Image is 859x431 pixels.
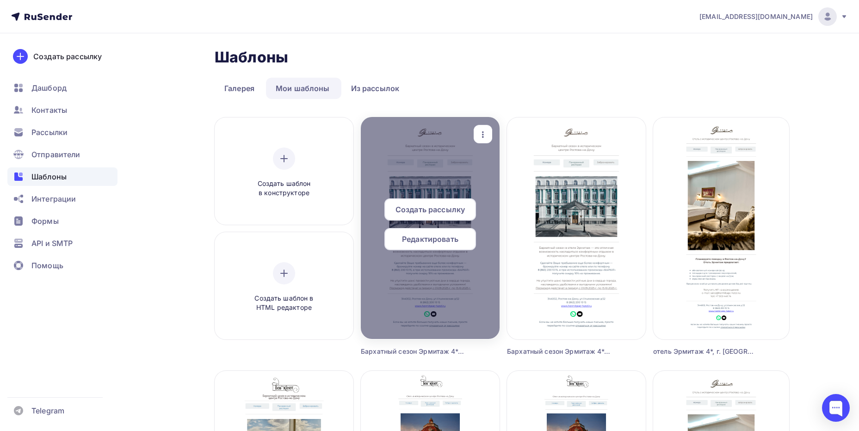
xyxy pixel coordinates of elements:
[699,12,813,21] span: [EMAIL_ADDRESS][DOMAIN_NAME]
[402,234,458,245] span: Редактировать
[341,78,409,99] a: Из рассылок
[240,179,328,198] span: Создать шаблон в конструкторе
[361,347,465,356] div: Бархатный сезон Эрмитаж 4*, г. [GEOGRAPHIC_DATA]
[7,212,117,230] a: Формы
[33,51,102,62] div: Создать рассылку
[507,347,611,356] div: Бархатный сезон Эрмитаж 4*, г. [GEOGRAPHIC_DATA]
[240,294,328,313] span: Создать шаблон в HTML редакторе
[31,238,73,249] span: API и SMTP
[31,105,67,116] span: Контакты
[266,78,340,99] a: Мои шаблоны
[7,167,117,186] a: Шаблоны
[7,145,117,164] a: Отправители
[653,347,755,356] div: отель Эрмитаж 4*, г. [GEOGRAPHIC_DATA]
[31,127,68,138] span: Рассылки
[215,48,288,67] h2: Шаблоны
[396,204,465,215] span: Создать рассылку
[699,7,848,26] a: [EMAIL_ADDRESS][DOMAIN_NAME]
[7,101,117,119] a: Контакты
[215,78,264,99] a: Галерея
[31,405,64,416] span: Telegram
[31,260,63,271] span: Помощь
[31,193,76,204] span: Интеграции
[31,215,59,227] span: Формы
[7,123,117,142] a: Рассылки
[31,82,67,93] span: Дашборд
[7,79,117,97] a: Дашборд
[31,171,67,182] span: Шаблоны
[31,149,80,160] span: Отправители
